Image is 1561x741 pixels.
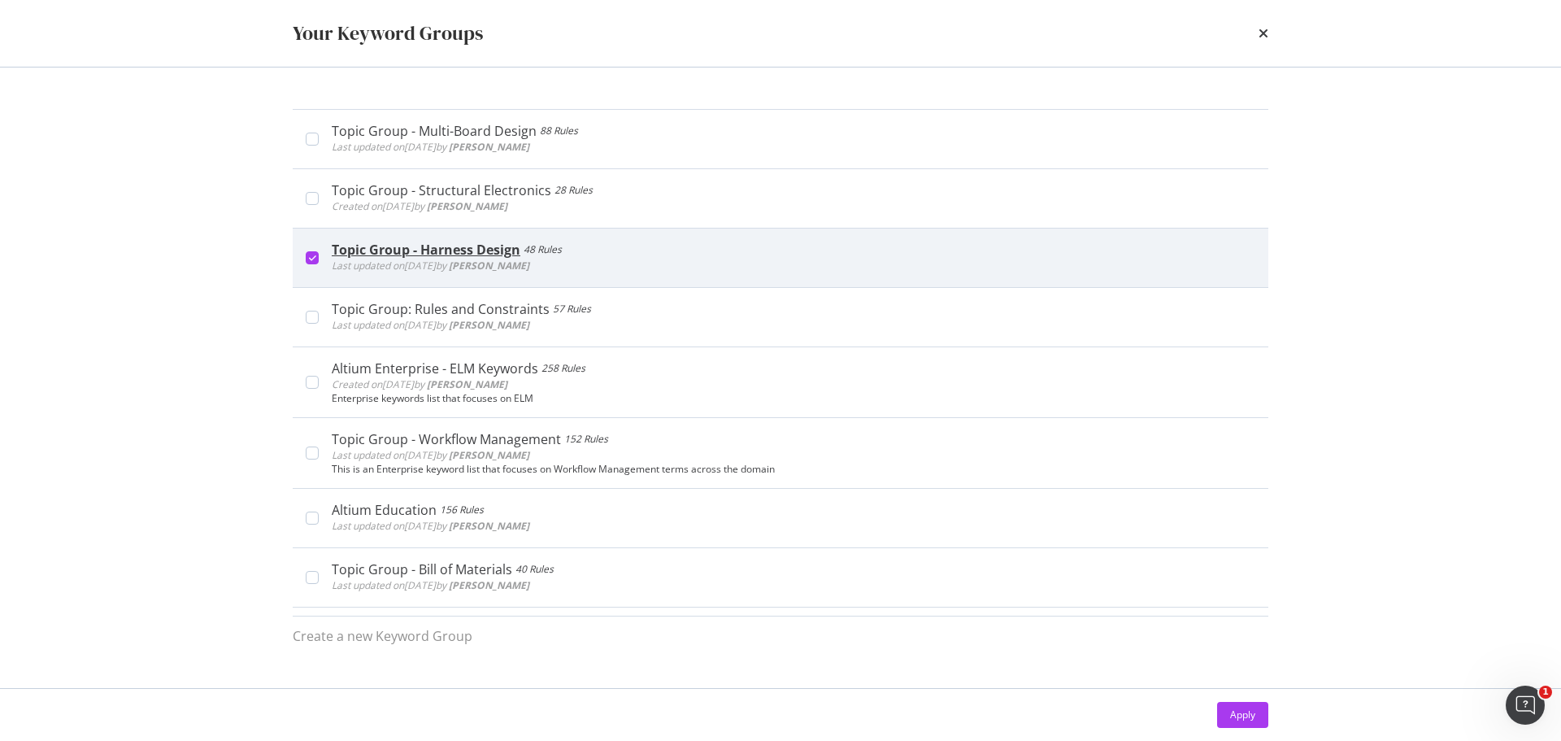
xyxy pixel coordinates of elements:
span: Last updated on [DATE] by [332,578,529,592]
div: Topic Group - Bill of Materials [332,561,512,578]
div: Topic Group: Rules and Constraints [332,301,550,317]
span: Last updated on [DATE] by [332,448,529,462]
iframe: Intercom live chat [1506,686,1545,725]
div: Altium Enterprise - ELM Keywords [332,360,538,377]
div: Topic Group - Workflow Management [332,431,561,447]
b: [PERSON_NAME] [449,140,529,154]
span: Created on [DATE] by [332,199,507,213]
b: [PERSON_NAME] [427,199,507,213]
div: Your Keyword Groups [293,20,483,47]
b: [PERSON_NAME] [427,377,507,391]
span: Created on [DATE] by [332,377,507,391]
span: Last updated on [DATE] by [332,318,529,332]
b: [PERSON_NAME] [449,259,529,272]
div: Create a new Keyword Group [293,627,472,646]
button: Apply [1217,702,1268,728]
div: 258 Rules [541,360,585,377]
button: Create a new Keyword Group [293,617,472,656]
span: 1 [1539,686,1552,699]
span: Last updated on [DATE] by [332,259,529,272]
b: [PERSON_NAME] [449,519,529,533]
div: 40 Rules [515,561,554,578]
div: 28 Rules [554,182,593,198]
span: Last updated on [DATE] by [332,140,529,154]
div: 152 Rules [564,431,608,447]
div: Altium Education [332,502,437,518]
b: [PERSON_NAME] [449,578,529,592]
div: 88 Rules [540,123,578,139]
div: Enterprise keywords list that focuses on ELM [332,393,1255,404]
div: 57 Rules [553,301,591,317]
div: This is an Enterprise keyword list that focuses on Workflow Management terms across the domain [332,464,1255,475]
div: 48 Rules [524,242,562,258]
div: Topic Group - Structural Electronics [332,182,551,198]
div: times [1259,20,1268,47]
b: [PERSON_NAME] [449,318,529,332]
div: Topic Group - Multi-Board Design [332,123,537,139]
span: Last updated on [DATE] by [332,519,529,533]
div: Apply [1230,708,1255,721]
div: 156 Rules [440,502,484,518]
b: [PERSON_NAME] [449,448,529,462]
div: Topic Group - Harness Design [332,242,520,258]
